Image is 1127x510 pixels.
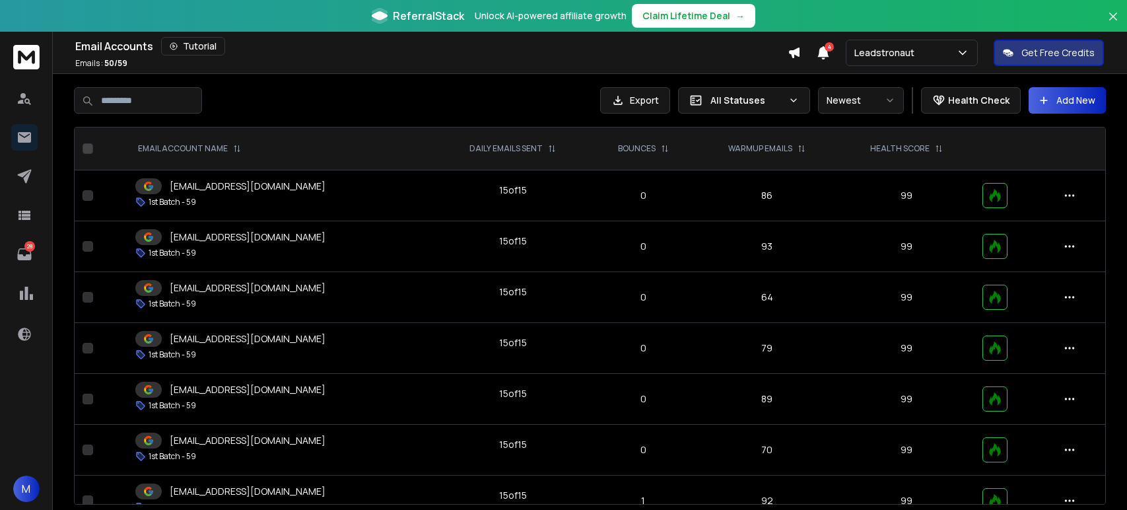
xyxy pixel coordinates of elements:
td: 99 [838,221,974,272]
p: [EMAIL_ADDRESS][DOMAIN_NAME] [170,281,325,295]
button: M [13,476,40,502]
p: DAILY EMAILS SENT [469,143,543,154]
p: Emails : [75,58,127,69]
p: HEALTH SCORE [870,143,930,154]
span: → [735,9,745,22]
td: 89 [695,374,838,425]
td: 64 [695,272,838,323]
td: 70 [695,425,838,476]
p: 1st Batch - 59 [149,197,196,207]
p: 1st Batch - 59 [149,248,196,258]
button: Export [600,87,670,114]
p: 0 [599,240,687,253]
td: 86 [695,170,838,221]
p: Health Check [948,94,1009,107]
p: [EMAIL_ADDRESS][DOMAIN_NAME] [170,485,325,498]
p: Unlock AI-powered affiliate growth [475,9,627,22]
p: [EMAIL_ADDRESS][DOMAIN_NAME] [170,434,325,447]
div: 15 of 15 [499,438,527,451]
td: 99 [838,272,974,323]
button: Add New [1029,87,1106,114]
td: 99 [838,323,974,374]
a: 28 [11,241,38,268]
button: Get Free Credits [994,40,1104,66]
p: 0 [599,291,687,304]
p: 28 [24,241,35,252]
div: 15 of 15 [499,285,527,299]
p: Get Free Credits [1021,46,1095,59]
p: Leadstronaut [854,46,920,59]
button: Close banner [1105,8,1122,40]
div: EMAIL ACCOUNT NAME [138,143,241,154]
p: All Statuses [710,94,783,107]
div: 15 of 15 [499,336,527,349]
p: 1st Batch - 59 [149,400,196,411]
p: 1st Batch - 59 [149,299,196,309]
td: 99 [838,374,974,425]
button: Tutorial [161,37,225,55]
div: 15 of 15 [499,184,527,197]
div: 15 of 15 [499,235,527,248]
p: 1st Batch - 59 [149,451,196,462]
p: BOUNCES [618,143,656,154]
p: [EMAIL_ADDRESS][DOMAIN_NAME] [170,383,325,396]
p: 1st Batch - 59 [149,349,196,360]
p: WARMUP EMAILS [728,143,792,154]
p: 1 [599,494,687,507]
td: 99 [838,425,974,476]
p: [EMAIL_ADDRESS][DOMAIN_NAME] [170,231,325,244]
p: 0 [599,189,687,202]
button: Health Check [921,87,1021,114]
span: ReferralStack [393,8,464,24]
button: Newest [818,87,904,114]
p: [EMAIL_ADDRESS][DOMAIN_NAME] [170,332,325,346]
p: 0 [599,443,687,456]
td: 79 [695,323,838,374]
div: Email Accounts [75,37,788,55]
div: 15 of 15 [499,489,527,502]
button: Claim Lifetime Deal→ [632,4,755,28]
p: 0 [599,342,687,355]
span: 4 [825,42,834,52]
span: 50 / 59 [104,57,127,69]
td: 99 [838,170,974,221]
p: 0 [599,392,687,406]
div: 15 of 15 [499,387,527,400]
td: 93 [695,221,838,272]
p: [EMAIL_ADDRESS][DOMAIN_NAME] [170,180,325,193]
